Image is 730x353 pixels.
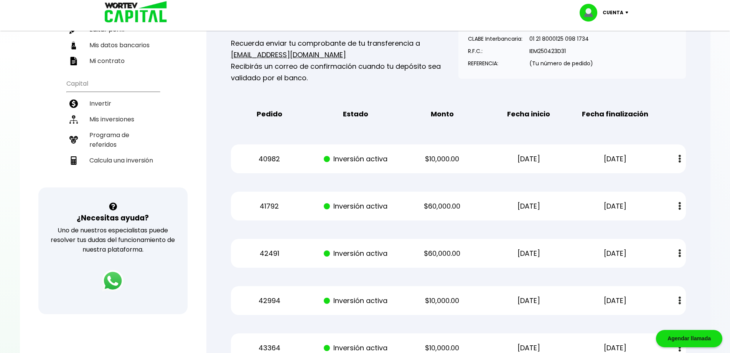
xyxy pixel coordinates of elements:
[492,153,565,165] p: [DATE]
[507,108,550,120] b: Fecha inicio
[406,153,479,165] p: $10,000.00
[77,212,149,224] h3: ¿Necesitas ayuda?
[468,33,522,45] p: CLABE Interbancaria:
[66,53,160,69] a: Mi contrato
[69,156,78,165] img: calculadora-icon.17d418c4.svg
[406,201,479,212] p: $60,000.00
[623,12,634,14] img: icon-down
[320,201,392,212] p: Inversión activa
[579,201,652,212] p: [DATE]
[66,111,160,127] a: Mis inversiones
[431,108,454,120] b: Monto
[580,4,603,22] img: profile-image
[320,248,392,259] p: Inversión activa
[66,152,160,168] a: Calcula una inversión
[233,201,306,212] p: 41792
[343,108,368,120] b: Estado
[257,108,282,120] b: Pedido
[233,248,306,259] p: 42491
[66,37,160,53] a: Mis datos bancarios
[656,330,722,347] div: Agendar llamada
[66,96,160,111] a: Invertir
[492,248,565,259] p: [DATE]
[320,153,392,165] p: Inversión activa
[529,33,593,45] p: 01 21 8000125 098 1734
[231,50,346,60] a: [EMAIL_ADDRESS][DOMAIN_NAME]
[48,225,178,254] p: Uno de nuestros especialistas puede resolver tus dudas del funcionamiento de nuestra plataforma.
[529,58,593,69] p: (Tu número de pedido)
[69,115,78,124] img: inversiones-icon.6695dc30.svg
[579,248,652,259] p: [DATE]
[468,45,522,57] p: R.F.C.:
[406,295,479,307] p: $10,000.00
[406,248,479,259] p: $60,000.00
[66,75,160,187] ul: Capital
[603,7,623,18] p: Cuenta
[579,295,652,307] p: [DATE]
[582,108,648,120] b: Fecha finalización
[66,127,160,152] a: Programa de referidos
[468,58,522,69] p: REFERENCIA:
[233,295,306,307] p: 42994
[529,45,593,57] p: IEM250423D31
[69,57,78,65] img: contrato-icon.f2db500c.svg
[66,1,160,69] ul: Perfil
[69,99,78,108] img: invertir-icon.b3b967d7.svg
[233,153,306,165] p: 40982
[320,295,392,307] p: Inversión activa
[69,41,78,50] img: datos-icon.10cf9172.svg
[492,295,565,307] p: [DATE]
[69,136,78,144] img: recomiendanos-icon.9b8e9327.svg
[102,270,124,292] img: logos_whatsapp-icon.242b2217.svg
[579,153,652,165] p: [DATE]
[492,201,565,212] p: [DATE]
[231,38,458,84] p: Recuerda enviar tu comprobante de tu transferencia a Recibirás un correo de confirmación cuando t...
